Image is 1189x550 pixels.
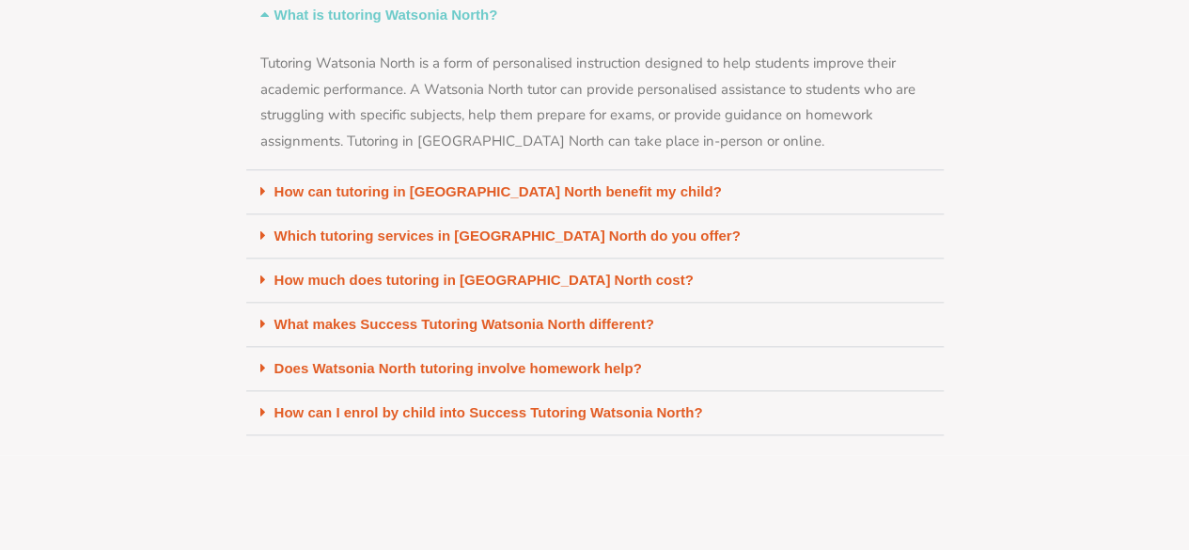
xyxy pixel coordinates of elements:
div: What makes Success Tutoring Watsonia North different? [246,303,944,347]
a: How much does tutoring in [GEOGRAPHIC_DATA] North cost? [274,272,694,288]
div: How much does tutoring in [GEOGRAPHIC_DATA] North cost? [246,259,944,303]
a: How can tutoring in [GEOGRAPHIC_DATA] North benefit my child? [274,183,722,199]
a: Does Watsonia North tutoring involve homework help? [274,360,642,376]
div: How can I enrol by child into Success Tutoring Watsonia North? [246,391,944,435]
a: What is tutoring Watsonia North? [274,7,498,23]
div: How can tutoring in [GEOGRAPHIC_DATA] North benefit my child? [246,170,944,214]
a: What makes Success Tutoring Watsonia North different? [274,316,654,332]
div: Does Watsonia North tutoring involve homework help? [246,347,944,391]
a: Which tutoring services in [GEOGRAPHIC_DATA] North do you offer? [274,228,741,244]
iframe: Chat Widget [876,338,1189,550]
div: Which tutoring services in [GEOGRAPHIC_DATA] North do you offer? [246,214,944,259]
div: What is tutoring Watsonia North? [246,37,944,170]
a: How can I enrol by child into Success Tutoring Watsonia North? [274,404,703,420]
